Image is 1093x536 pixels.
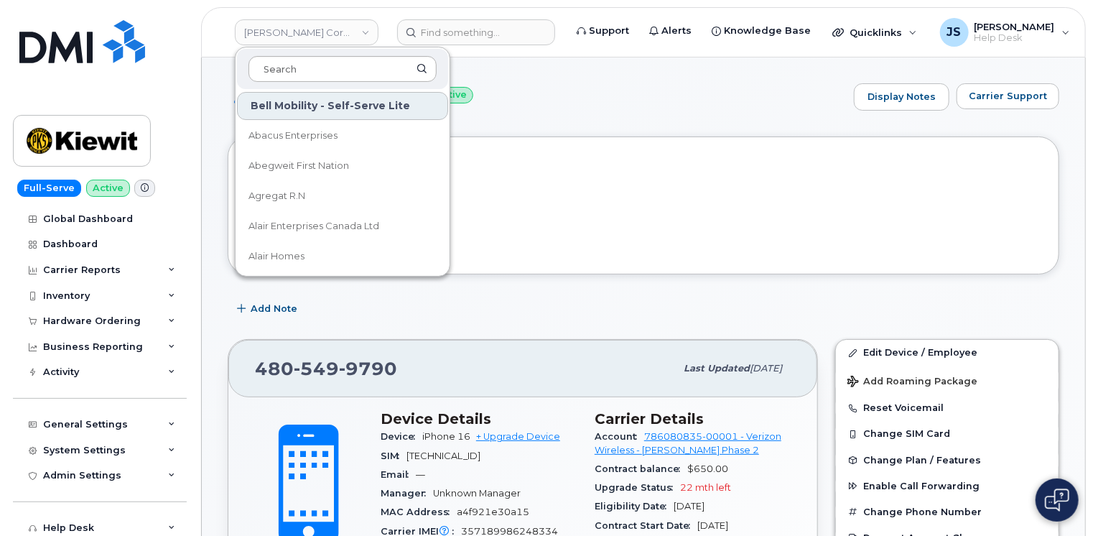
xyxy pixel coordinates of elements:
span: Contract balance [595,463,687,474]
button: Enable Call Forwarding [836,473,1059,499]
span: 22 mth left [680,482,731,493]
span: MAC Address [381,507,457,517]
span: — [416,469,425,480]
span: Unknown Manager [433,488,521,499]
span: a4f921e30a15 [457,507,529,517]
button: Add Roaming Package [836,366,1059,395]
a: + Upgrade Device [476,431,560,442]
h3: Carrier Details [595,410,791,428]
span: Email [381,469,416,480]
span: Add Note [251,302,297,315]
a: Abacus Enterprises [237,121,448,150]
button: Change Plan / Features [836,448,1059,473]
span: Alair Enterprises Canada Ltd [248,219,379,234]
input: Search [248,56,437,82]
span: Enable Call Forwarding [863,481,980,491]
span: [TECHNICAL_ID] [406,450,480,461]
a: Alair Homes [237,242,448,271]
h3: Device Details [381,410,577,428]
button: Change SIM Card [836,421,1059,447]
span: [DATE] [674,501,704,512]
span: Abacus Enterprises [248,129,338,143]
a: Alair Enterprises Canada Ltd [237,212,448,241]
button: Reset Voicemail [836,395,1059,421]
div: Bell Mobility - Self-Serve Lite [237,92,448,120]
span: Add Roaming Package [847,376,977,389]
span: Upgrade Status [595,482,680,493]
span: Device [381,431,422,442]
span: Eligibility Date [595,501,674,512]
h3: Tags List [254,191,1033,209]
span: Manager [381,488,433,499]
span: [DATE] [697,520,728,531]
a: 786080835-00001 - Verizon Wireless - [PERSON_NAME] Phase 2 [595,431,781,455]
span: [DATE] [750,363,782,374]
span: 9790 [339,358,397,379]
a: Agregat R.N [237,182,448,211]
span: Carrier Support [969,89,1047,103]
span: 549 [294,358,339,379]
span: Contract Start Date [595,520,697,531]
span: Last updated [684,363,750,374]
span: Agregat R.N [248,189,305,203]
button: Add Note [228,296,310,322]
span: $650.00 [687,463,728,474]
a: Edit Device / Employee [836,340,1059,366]
span: iPhone 16 [422,431,470,442]
span: Abegweit First Nation [248,159,349,173]
img: Open chat [1045,489,1069,512]
span: 480 [255,358,397,379]
span: Change Plan / Features [863,455,981,466]
a: Abegweit First Nation [237,152,448,180]
button: Change Phone Number [836,499,1059,525]
span: Alair Homes [248,249,304,264]
button: Carrier Support [957,83,1059,109]
h1: NEW LINE 1 [228,84,847,109]
span: Account [595,431,644,442]
a: Display Notes [854,83,949,111]
span: SIM [381,450,406,461]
